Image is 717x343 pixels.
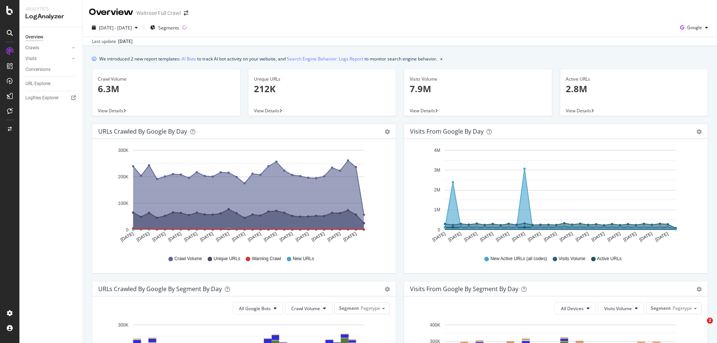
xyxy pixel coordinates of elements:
span: View Details [410,107,435,114]
span: View Details [566,107,591,114]
div: Logfiles Explorer [25,94,59,102]
text: 1M [434,208,440,213]
svg: A chart. [98,145,387,249]
button: close banner [438,53,444,64]
text: [DATE] [279,231,294,243]
text: [DATE] [199,231,214,243]
text: [DATE] [479,231,494,243]
div: gear [385,287,390,292]
text: 3M [434,168,440,173]
svg: A chart. [410,145,699,249]
span: New Active URLs (all codes) [490,256,547,262]
span: Visits Volume [559,256,586,262]
text: 100K [118,201,128,206]
span: 2 [707,318,713,324]
a: Overview [25,33,77,41]
div: gear [696,287,702,292]
span: Pagetype [361,305,380,311]
span: All Google Bots [239,305,271,312]
text: [DATE] [591,231,606,243]
a: Logfiles Explorer [25,94,77,102]
a: URL Explorer [25,80,77,88]
text: [DATE] [342,231,357,243]
text: [DATE] [231,231,246,243]
div: Waitrose Full Crawl [136,9,181,17]
a: AI Bots [181,55,196,63]
div: Visits Volume [410,76,546,82]
div: Overview [25,33,43,41]
div: URLs Crawled by Google by day [98,128,187,135]
div: Unique URLs [254,76,391,82]
text: [DATE] [136,231,150,243]
button: [DATE] - [DATE] [89,22,141,34]
span: [DATE] - [DATE] [99,25,132,31]
div: Overview [89,6,133,19]
text: [DATE] [543,231,558,243]
button: All Devices [555,302,596,314]
span: Segment [339,305,359,311]
text: [DATE] [295,231,310,243]
text: 2M [434,187,440,193]
div: Crawl Volume [98,76,235,82]
div: We introduced 2 new report templates: to track AI bot activity on your website, and to monitor se... [99,55,437,63]
span: Warning Crawl [252,256,281,262]
text: [DATE] [447,231,462,243]
div: Visits from Google by day [410,128,484,135]
div: Analytics [25,6,77,12]
text: 4M [434,148,440,153]
text: [DATE] [326,231,341,243]
span: Unique URLs [214,256,240,262]
button: Google [677,22,711,34]
a: Conversions [25,66,77,74]
button: All Google Bots [233,302,283,314]
a: Crawls [25,44,70,52]
div: Visits [25,55,37,63]
div: URLs Crawled by Google By Segment By Day [98,285,222,293]
p: 6.3M [98,82,235,95]
div: Conversions [25,66,50,74]
text: [DATE] [575,231,590,243]
div: Last update [92,38,133,45]
text: [DATE] [247,231,262,243]
div: arrow-right-arrow-left [184,10,188,16]
div: Visits from Google By Segment By Day [410,285,518,293]
text: 300K [118,322,128,328]
text: [DATE] [183,231,198,243]
text: [DATE] [263,231,278,243]
text: 0 [438,227,440,233]
div: [DATE] [118,38,133,45]
p: 7.9M [410,82,546,95]
span: Crawl Volume [291,305,320,312]
span: All Devices [561,305,584,312]
span: New URLs [293,256,314,262]
span: View Details [254,107,279,114]
text: [DATE] [311,231,326,243]
button: Segments [147,22,182,34]
span: Pagetype [673,305,692,311]
text: [DATE] [119,231,134,243]
div: Active URLs [566,76,702,82]
text: [DATE] [431,231,446,243]
span: View Details [98,107,123,114]
text: [DATE] [167,231,182,243]
span: Visits Volume [604,305,632,312]
button: Visits Volume [598,302,644,314]
button: Crawl Volume [285,302,332,314]
text: [DATE] [606,231,621,243]
text: 400K [430,322,440,328]
text: [DATE] [495,231,510,243]
div: info banner [92,55,708,63]
div: gear [385,129,390,134]
span: Active URLs [597,256,622,262]
text: [DATE] [152,231,167,243]
a: Search Engine Behavior: Logs Report [287,55,363,63]
text: [DATE] [511,231,526,243]
div: gear [696,129,702,134]
text: 300K [118,148,128,153]
span: Crawl Volume [174,256,202,262]
text: 200K [118,174,128,180]
iframe: Intercom live chat [692,318,710,336]
text: [DATE] [559,231,574,243]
